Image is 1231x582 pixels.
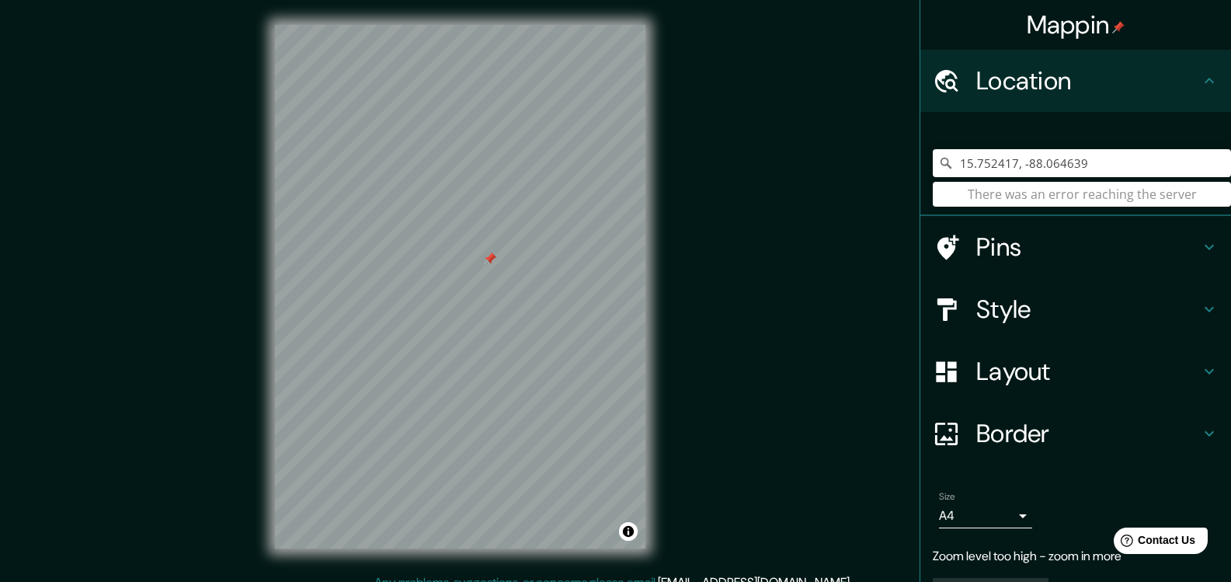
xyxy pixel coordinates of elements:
div: Style [920,278,1231,340]
p: Zoom level too high - zoom in more [933,547,1219,566]
input: Pick your city or area [933,149,1231,177]
div: There was an error reaching the server [933,182,1231,207]
div: Location [920,50,1231,112]
button: Toggle attribution [619,522,638,541]
h4: Location [976,65,1200,96]
iframe: Help widget launcher [1093,521,1214,565]
img: pin-icon.png [1112,21,1125,33]
h4: Border [976,418,1200,449]
h4: Pins [976,232,1200,263]
h4: Mappin [1027,9,1125,40]
label: Size [939,490,955,504]
div: Border [920,403,1231,465]
div: Layout [920,340,1231,403]
h4: Layout [976,356,1200,387]
canvas: Map [275,25,645,549]
div: Pins [920,216,1231,278]
h4: Style [976,294,1200,325]
div: A4 [939,504,1032,528]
